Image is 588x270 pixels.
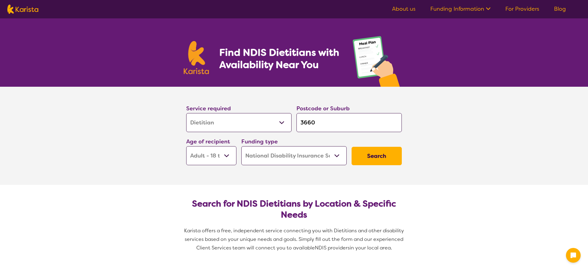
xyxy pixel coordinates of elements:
[184,227,405,251] span: Karista offers a free, independent service connecting you with Dietitians and other disability se...
[241,138,278,145] label: Funding type
[505,5,539,13] a: For Providers
[184,41,209,74] img: Karista logo
[350,245,392,251] span: in your local area.
[186,105,231,112] label: Service required
[392,5,416,13] a: About us
[351,33,404,87] img: dietitian
[328,245,350,251] span: providers
[315,245,326,251] span: NDIS
[219,46,340,71] h1: Find NDIS Dietitians with Availability Near You
[296,105,350,112] label: Postcode or Suburb
[352,147,402,165] button: Search
[296,113,402,132] input: Type
[186,138,230,145] label: Age of recipient
[7,5,38,14] img: Karista logo
[191,198,397,220] h2: Search for NDIS Dietitians by Location & Specific Needs
[554,5,566,13] a: Blog
[430,5,491,13] a: Funding Information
